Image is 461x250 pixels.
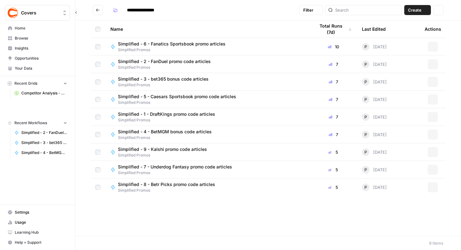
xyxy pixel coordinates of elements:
[5,43,70,53] a: Insights
[12,148,70,158] a: Simplified - 4 - BetMGM bonus code articles
[315,114,352,120] div: 7
[362,148,387,156] div: [DATE]
[93,5,103,15] button: Go back
[362,61,387,68] div: [DATE]
[5,227,70,237] a: Learning Hub
[118,181,215,188] span: Simplified - 8 - Betr Picks promo code articles
[5,23,70,33] a: Home
[315,184,352,190] div: 5
[362,96,387,103] div: [DATE]
[110,41,305,53] a: Simplified - 6 - Fanatics Sportsbook promo articlesSimplified Promos
[110,111,305,123] a: Simplified - 1 - DraftKings promo code articlesSimplified Promos
[15,45,67,51] span: Insights
[118,111,215,117] span: Simplified - 1 - DraftKings promo code articles
[364,61,367,67] span: P
[118,76,209,82] span: Simplified - 3 - bet365 bonus code articles
[315,131,352,138] div: 7
[110,93,305,105] a: Simplified - 5 - Caesars Sportsbook promo code articlesSimplified Promos
[5,79,70,88] button: Recent Grids
[118,170,237,176] span: Simplified Promos
[315,96,352,103] div: 7
[362,184,387,191] div: [DATE]
[5,207,70,217] a: Settings
[364,184,367,190] span: P
[364,131,367,138] span: P
[335,7,399,13] input: Search
[315,44,352,50] div: 10
[362,78,387,86] div: [DATE]
[362,20,386,38] div: Last Edited
[110,164,305,176] a: Simplified - 7 - Underdog Fantasy promo code articlesSimplified Promos
[5,63,70,73] a: Your Data
[21,140,67,146] span: Simplified - 3 - bet365 bonus code articles
[5,33,70,43] a: Browse
[15,35,67,41] span: Browse
[15,220,67,225] span: Usage
[364,44,367,50] span: P
[364,167,367,173] span: P
[21,90,67,96] span: Competitor Analysis - URL Specific Grid
[299,5,323,15] button: Filter
[110,146,305,158] a: Simplified - 9 - Kalshi promo code articlesSimplified Promos
[118,93,236,100] span: Simplified - 5 - Caesars Sportsbook promo code articles
[14,120,47,126] span: Recent Workflows
[364,96,367,103] span: P
[362,131,387,138] div: [DATE]
[5,217,70,227] a: Usage
[118,117,220,123] span: Simplified Promos
[118,129,212,135] span: Simplified - 4 - BetMGM bonus code articles
[110,181,305,193] a: Simplified - 8 - Betr Picks promo code articlesSimplified Promos
[5,237,70,247] button: Help + Support
[5,53,70,63] a: Opportunities
[15,66,67,71] span: Your Data
[364,79,367,85] span: P
[15,210,67,215] span: Settings
[15,25,67,31] span: Home
[110,129,305,141] a: Simplified - 4 - BetMGM bonus code articlesSimplified Promos
[425,20,441,38] div: Actions
[12,128,70,138] a: Simplified - 2 - FanDuel promo code articles
[12,138,70,148] a: Simplified - 3 - bet365 bonus code articles
[110,58,305,70] a: Simplified - 2 - FanDuel promo code articlesSimplified Promos
[118,164,232,170] span: Simplified - 7 - Underdog Fantasy promo code articles
[7,7,19,19] img: Covers Logo
[15,230,67,235] span: Learning Hub
[362,43,387,51] div: [DATE]
[110,76,305,88] a: Simplified - 3 - bet365 bonus code articlesSimplified Promos
[315,20,352,38] div: Total Runs (7d)
[21,150,67,156] span: Simplified - 4 - BetMGM bonus code articles
[21,10,59,16] span: Covers
[118,188,220,193] span: Simplified Promos
[110,20,305,38] div: Name
[408,7,421,13] span: Create
[21,130,67,136] span: Simplified - 2 - FanDuel promo code articles
[118,100,241,105] span: Simplified Promos
[118,65,216,70] span: Simplified Promos
[118,58,211,65] span: Simplified - 2 - FanDuel promo code articles
[118,146,207,152] span: Simplified - 9 - Kalshi promo code articles
[118,47,230,53] span: Simplified Promos
[118,82,214,88] span: Simplified Promos
[118,41,225,47] span: Simplified - 6 - Fanatics Sportsbook promo articles
[12,88,70,98] a: Competitor Analysis - URL Specific Grid
[303,7,313,13] span: Filter
[364,149,367,155] span: P
[118,135,217,141] span: Simplified Promos
[5,5,70,21] button: Workspace: Covers
[364,114,367,120] span: P
[14,81,37,86] span: Recent Grids
[429,240,443,246] div: 9 Items
[362,166,387,173] div: [DATE]
[315,167,352,173] div: 5
[118,152,212,158] span: Simplified Promos
[362,113,387,121] div: [DATE]
[5,118,70,128] button: Recent Workflows
[315,149,352,155] div: 5
[15,56,67,61] span: Opportunities
[404,5,431,15] button: Create
[315,79,352,85] div: 7
[315,61,352,67] div: 7
[15,240,67,245] span: Help + Support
